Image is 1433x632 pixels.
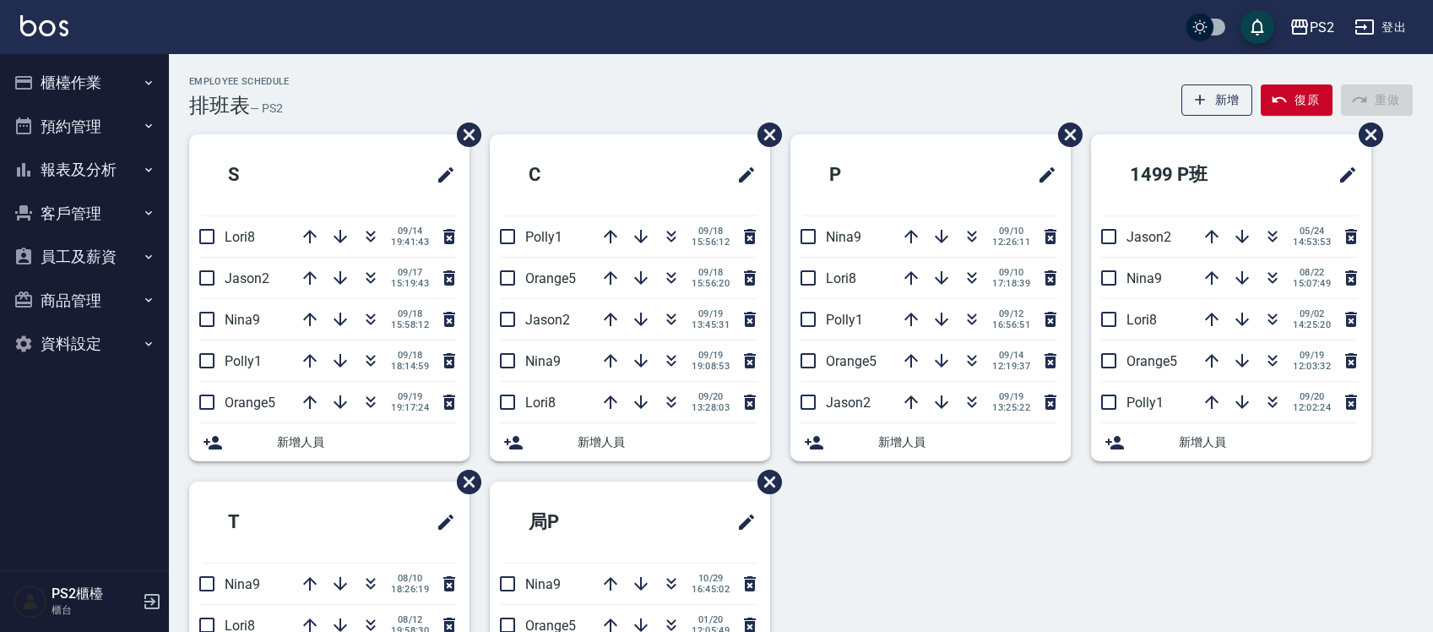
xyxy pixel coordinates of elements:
span: 新增人員 [277,433,456,451]
span: 10/29 [692,573,730,584]
button: 客戶管理 [7,192,162,236]
button: save [1240,10,1274,44]
span: 16:45:02 [692,584,730,595]
span: Nina9 [225,312,260,328]
span: Nina9 [225,576,260,592]
button: 新增 [1181,84,1253,116]
img: Person [14,585,47,618]
span: 08/12 [391,614,429,625]
span: 08/22 [1293,267,1331,278]
span: 15:58:12 [391,319,429,330]
span: 刪除班表 [444,110,484,160]
span: Lori8 [225,229,255,245]
button: 商品管理 [7,279,162,323]
span: Polly1 [525,229,562,245]
span: 15:56:20 [692,278,730,289]
div: PS2 [1310,17,1334,38]
h2: C [503,144,646,205]
span: 修改班表的標題 [726,502,757,542]
button: 復原 [1261,84,1333,116]
span: 修改班表的標題 [726,155,757,195]
span: 09/19 [391,391,429,402]
span: 09/10 [992,226,1030,237]
span: 修改班表的標題 [1327,155,1358,195]
span: 09/19 [992,391,1030,402]
h2: P [804,144,947,205]
span: 19:17:24 [391,402,429,413]
span: Nina9 [1126,270,1162,286]
span: 09/12 [992,308,1030,319]
span: 修改班表的標題 [426,155,456,195]
span: Orange5 [225,395,275,411]
span: 09/18 [692,226,730,237]
span: 14:53:53 [1293,237,1331,248]
span: 13:28:03 [692,402,730,413]
span: 刪除班表 [745,110,784,160]
h3: 排班表 [189,94,250,117]
span: 09/19 [692,350,730,361]
img: Logo [20,15,68,36]
span: 15:19:43 [391,278,429,289]
span: 刪除班表 [1346,110,1386,160]
span: Polly1 [826,312,863,328]
span: 09/18 [391,350,429,361]
span: Orange5 [1126,353,1177,369]
p: 櫃台 [52,602,138,618]
h2: T [203,492,345,553]
span: Jason2 [525,312,570,328]
button: PS2 [1283,10,1341,45]
span: 19:08:53 [692,361,730,372]
h5: PS2櫃檯 [52,586,138,602]
span: 09/14 [992,350,1030,361]
span: Lori8 [525,395,556,411]
div: 新增人員 [189,423,470,461]
span: 12:03:32 [1293,361,1331,372]
div: 新增人員 [490,423,770,461]
span: 新增人員 [578,433,757,451]
span: 刪除班表 [1045,110,1085,160]
span: 09/18 [391,308,429,319]
span: Jason2 [225,270,269,286]
button: 預約管理 [7,105,162,149]
span: 14:25:20 [1293,319,1331,330]
button: 報表及分析 [7,148,162,192]
span: 09/18 [692,267,730,278]
span: Nina9 [525,576,561,592]
button: 櫃檯作業 [7,61,162,105]
span: Orange5 [826,353,877,369]
button: 員工及薪資 [7,235,162,279]
span: Orange5 [525,270,576,286]
span: 12:26:11 [992,237,1030,248]
span: 15:56:12 [692,237,730,248]
div: 新增人員 [790,423,1071,461]
span: 13:45:31 [692,319,730,330]
span: 05/24 [1293,226,1331,237]
span: 09/17 [391,267,429,278]
span: 09/14 [391,226,429,237]
button: 登出 [1348,12,1413,43]
span: 新增人員 [878,433,1057,451]
h2: 局P [503,492,655,553]
span: 12:19:37 [992,361,1030,372]
span: 18:14:59 [391,361,429,372]
span: 15:07:49 [1293,278,1331,289]
span: 刪除班表 [444,457,484,507]
span: 刪除班表 [745,457,784,507]
span: 09/10 [992,267,1030,278]
span: 新增人員 [1179,433,1358,451]
span: 19:41:43 [391,237,429,248]
span: Jason2 [1126,229,1171,245]
span: 12:02:24 [1293,402,1331,413]
h2: S [203,144,345,205]
span: 修改班表的標題 [426,502,456,542]
span: Lori8 [826,270,856,286]
span: 09/20 [692,391,730,402]
span: Lori8 [1126,312,1157,328]
h2: 1499 P班 [1105,144,1280,205]
span: 18:26:19 [391,584,429,595]
h2: Employee Schedule [189,76,290,87]
span: Nina9 [826,229,861,245]
span: 08/10 [391,573,429,584]
span: 09/02 [1293,308,1331,319]
span: 09/20 [1293,391,1331,402]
